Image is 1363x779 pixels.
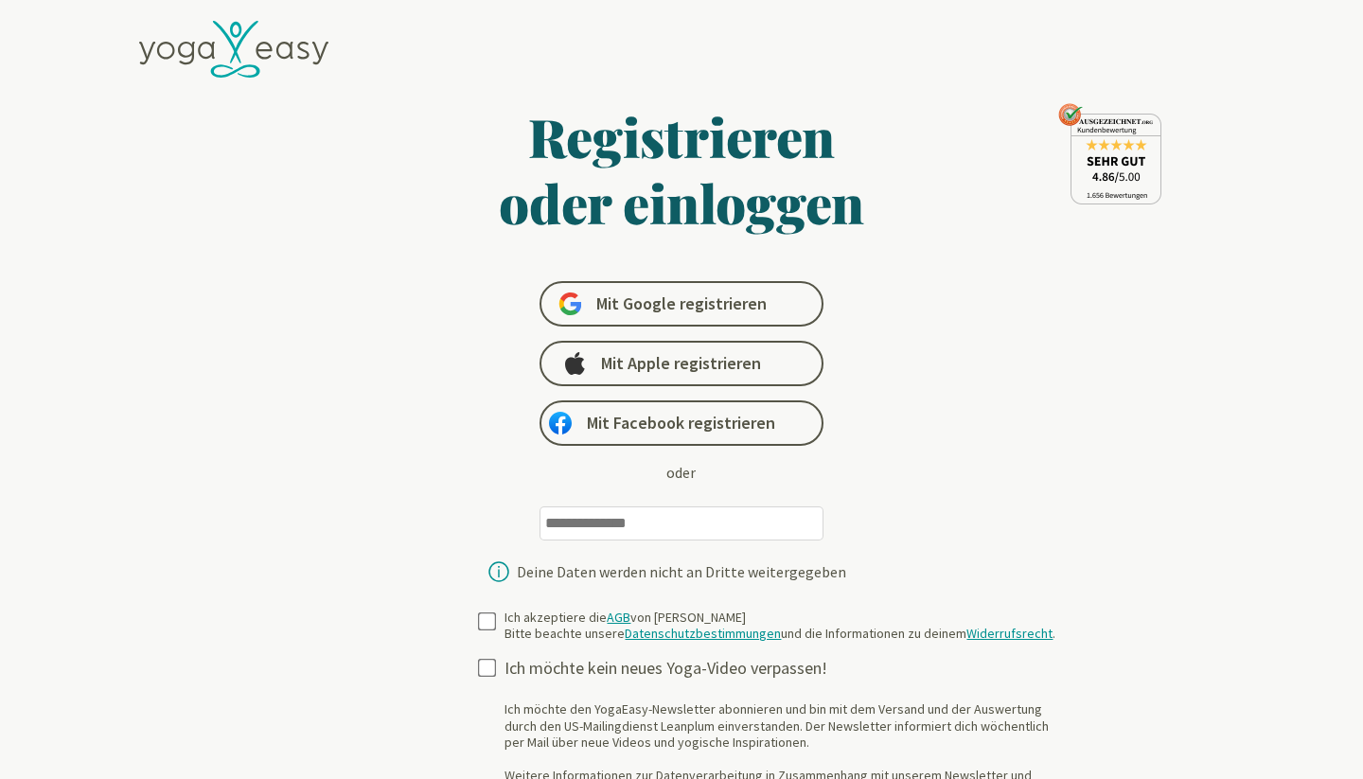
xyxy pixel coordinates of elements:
span: Mit Google registrieren [596,292,767,315]
span: Mit Apple registrieren [601,352,761,375]
div: Ich möchte kein neues Yoga-Video verpassen! [504,658,1071,680]
span: Mit Facebook registrieren [587,412,775,434]
a: AGB [607,609,630,626]
div: Deine Daten werden nicht an Dritte weitergegeben [517,564,846,579]
a: Datenschutzbestimmungen [625,625,781,642]
div: oder [666,461,696,484]
a: Widerrufsrecht [966,625,1053,642]
a: Mit Google registrieren [540,281,823,327]
a: Mit Facebook registrieren [540,400,823,446]
h1: Registrieren oder einloggen [315,103,1048,236]
a: Mit Apple registrieren [540,341,823,386]
img: ausgezeichnet_seal.png [1058,103,1161,204]
div: Ich akzeptiere die von [PERSON_NAME] Bitte beachte unsere und die Informationen zu deinem . [504,610,1055,643]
